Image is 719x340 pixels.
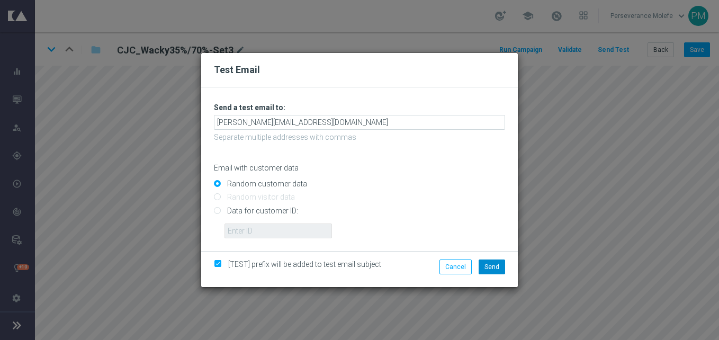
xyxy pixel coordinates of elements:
[214,103,505,112] h3: Send a test email to:
[479,260,505,274] button: Send
[484,263,499,271] span: Send
[214,163,505,173] p: Email with customer data
[214,132,505,142] p: Separate multiple addresses with commas
[224,223,332,238] input: Enter ID
[224,179,307,189] label: Random customer data
[228,260,381,269] span: [TEST] prefix will be added to test email subject
[439,260,472,274] button: Cancel
[214,64,505,76] h2: Test Email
